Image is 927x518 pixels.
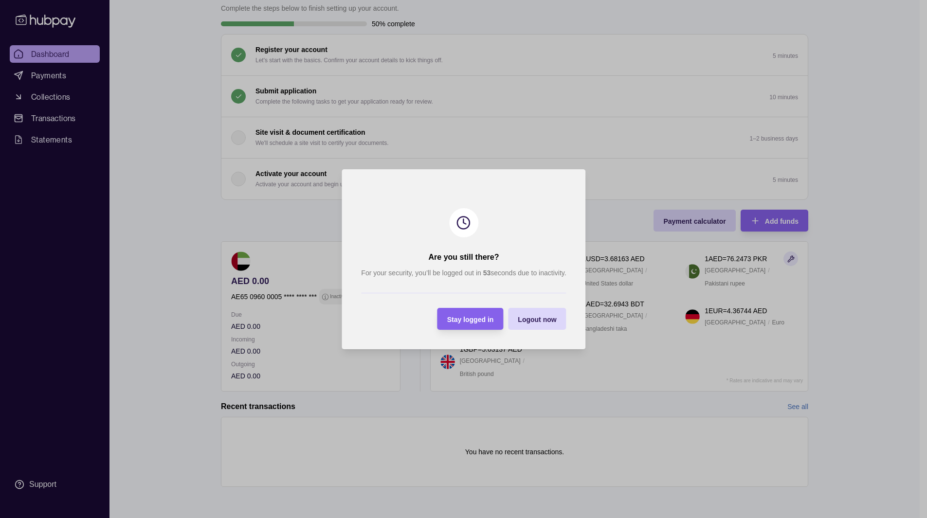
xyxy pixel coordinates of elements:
button: Logout now [508,308,566,330]
span: Stay logged in [447,315,493,323]
strong: 53 [483,269,491,277]
button: Stay logged in [437,308,503,330]
p: For your security, you’ll be logged out in seconds due to inactivity. [361,268,566,278]
span: Logout now [518,315,556,323]
h2: Are you still there? [428,252,499,263]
